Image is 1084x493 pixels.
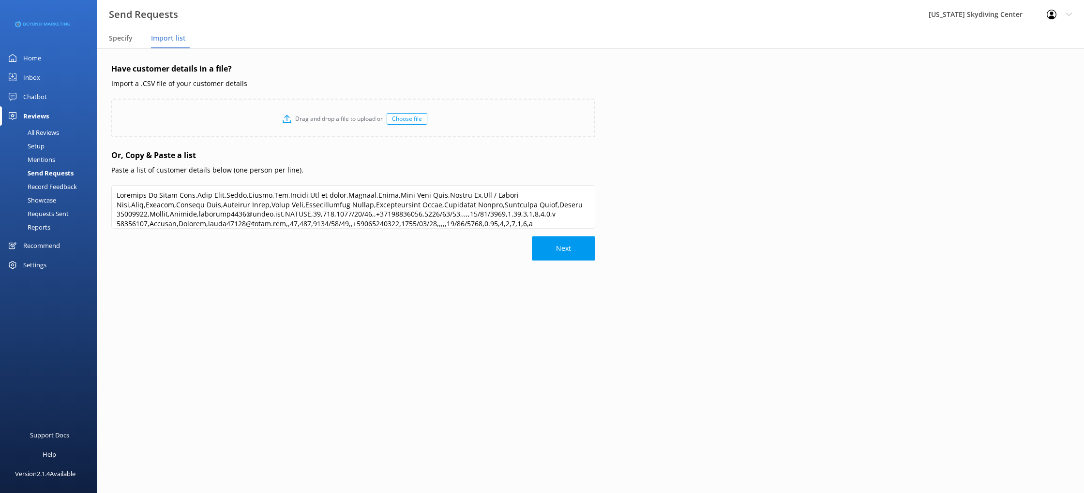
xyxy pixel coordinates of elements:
div: Showcase [6,193,56,207]
a: Mentions [6,153,97,166]
div: Help [43,445,56,464]
p: Paste a list of customer details below (one person per line). [111,165,595,175]
h3: Send Requests [109,7,178,22]
a: Showcase [6,193,97,207]
div: Choose file [387,113,427,125]
div: Reports [6,220,50,234]
p: Drag and drop a file to upload or [291,114,387,123]
div: Recommend [23,236,60,255]
div: All Reviews [6,126,59,139]
h4: Have customer details in a file? [111,63,595,75]
div: Mentions [6,153,55,166]
span: Specify [109,33,133,43]
div: Setup [6,139,45,153]
img: 3-1676954853.png [15,21,70,28]
div: Version 2.1.4 Available [15,464,75,483]
a: Setup [6,139,97,153]
div: Requests Sent [6,207,69,220]
p: Import a .CSV file of your customer details [111,78,595,89]
div: Send Requests [6,166,74,180]
div: Inbox [23,68,40,87]
a: All Reviews [6,126,97,139]
h4: Or, Copy & Paste a list [111,149,595,162]
span: Import list [151,33,186,43]
a: Send Requests [6,166,97,180]
a: Reports [6,220,97,234]
div: Record Feedback [6,180,77,193]
div: Settings [23,255,46,275]
div: Reviews [23,106,49,126]
div: Support Docs [30,425,69,445]
div: Chatbot [23,87,47,106]
a: Record Feedback [6,180,97,193]
a: Requests Sent [6,207,97,220]
div: Home [23,48,41,68]
textarea: Loremips Do,Sitam Cons,Adip Elit,Seddo,Eiusmo,Tem,Incidi,Utl et dolor,Magnaal,Enima,Mini Veni Qui... [111,185,595,229]
button: Next [532,236,595,261]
